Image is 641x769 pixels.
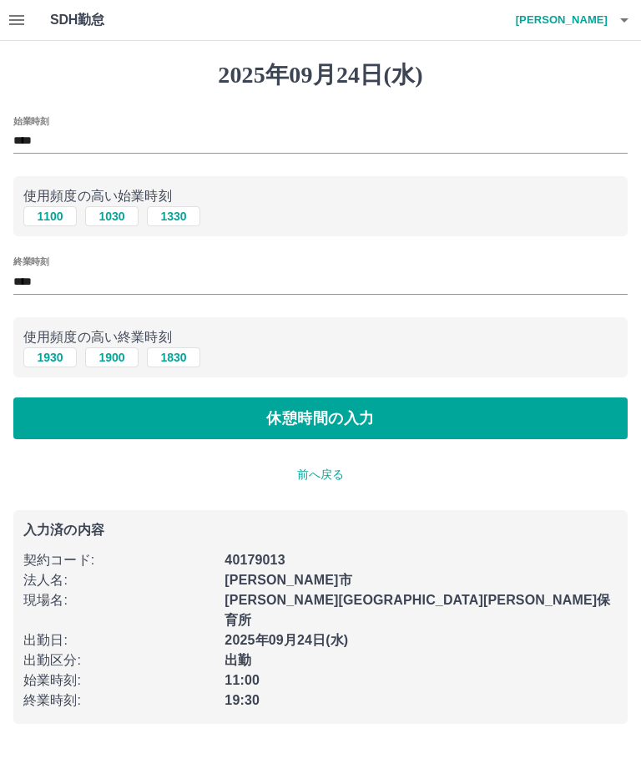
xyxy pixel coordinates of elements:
p: 始業時刻 : [23,670,215,691]
b: 出勤 [225,653,251,667]
p: 終業時刻 : [23,691,215,711]
button: 休憩時間の入力 [13,397,628,439]
p: 出勤日 : [23,630,215,650]
p: 法人名 : [23,570,215,590]
b: [PERSON_NAME][GEOGRAPHIC_DATA][PERSON_NAME]保育所 [225,593,610,627]
p: 契約コード : [23,550,215,570]
b: 40179013 [225,553,285,567]
button: 1900 [85,347,139,367]
b: 19:30 [225,693,260,707]
button: 1830 [147,347,200,367]
h1: 2025年09月24日(水) [13,61,628,89]
p: 前へ戻る [13,466,628,483]
button: 1030 [85,206,139,226]
button: 1100 [23,206,77,226]
b: [PERSON_NAME]市 [225,573,351,587]
p: 入力済の内容 [23,524,618,537]
b: 11:00 [225,673,260,687]
label: 終業時刻 [13,255,48,268]
p: 使用頻度の高い始業時刻 [23,186,618,206]
button: 1930 [23,347,77,367]
b: 2025年09月24日(水) [225,633,348,647]
label: 始業時刻 [13,114,48,127]
p: 現場名 : [23,590,215,610]
p: 出勤区分 : [23,650,215,670]
button: 1330 [147,206,200,226]
p: 使用頻度の高い終業時刻 [23,327,618,347]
